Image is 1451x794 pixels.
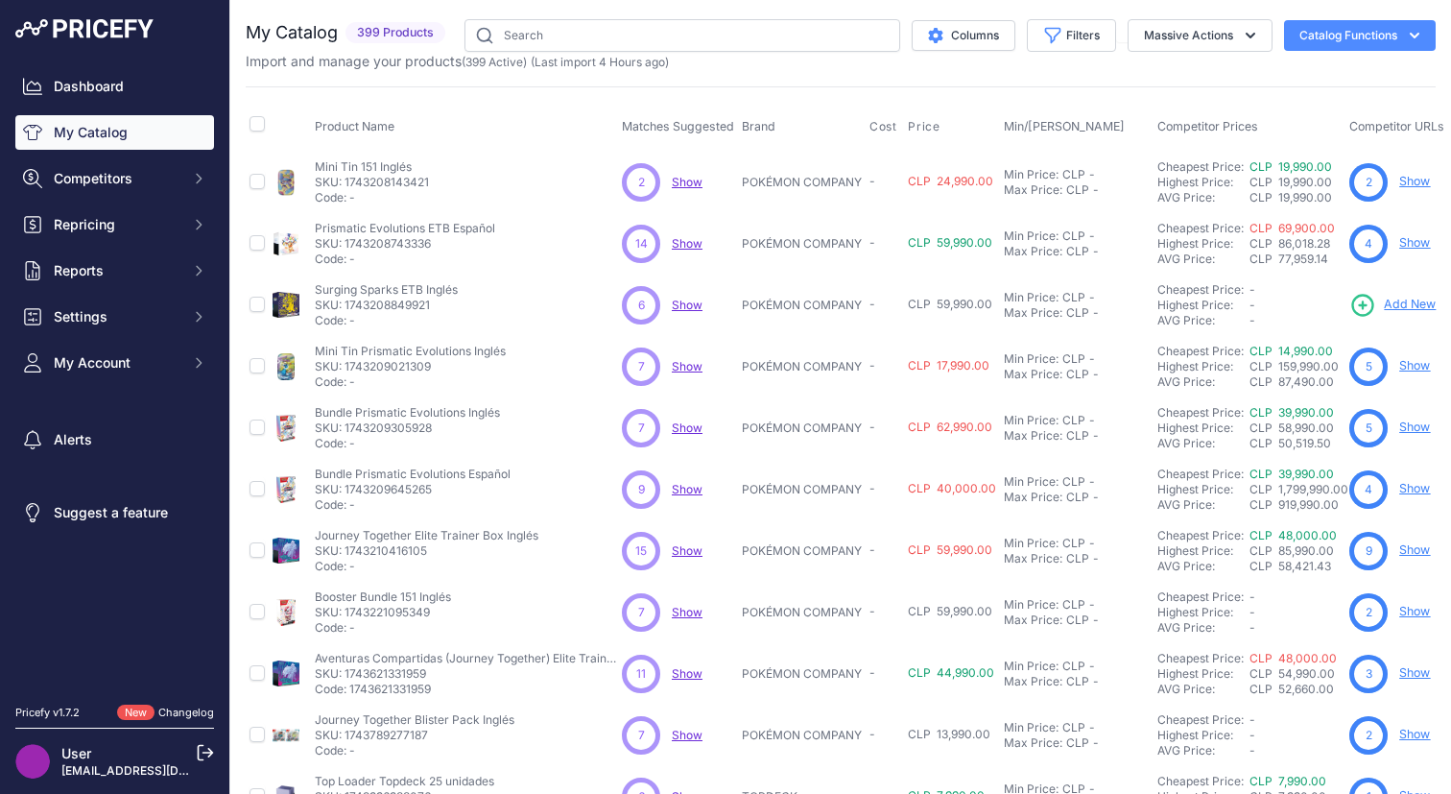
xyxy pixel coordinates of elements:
a: Show [1399,235,1430,250]
a: Cheapest Price: [1157,589,1244,604]
span: - [869,297,875,311]
div: CLP 58,421.43 [1249,559,1342,574]
span: - [869,235,875,250]
div: Max Price: [1004,428,1062,444]
span: Brand [742,119,775,133]
a: User [61,745,91,761]
span: (Last import 4 Hours ago) [531,55,669,69]
a: Show [672,728,702,742]
p: POKÉMON COMPANY [742,728,862,743]
div: - [1089,244,1099,259]
a: CLP 14,990.00 [1249,344,1333,358]
button: Catalog Functions [1284,20,1436,51]
div: AVG Price: [1157,620,1249,636]
div: Min Price: [1004,167,1059,182]
span: - [1249,589,1255,604]
p: POKÉMON COMPANY [742,666,862,682]
a: Suggest a feature [15,495,214,530]
a: Show [672,605,702,619]
a: Show [672,482,702,496]
span: Min/[PERSON_NAME] [1004,119,1125,133]
span: CLP 85,990.00 [1249,543,1334,558]
div: Min Price: [1004,659,1059,674]
a: [EMAIL_ADDRESS][DOMAIN_NAME] [61,763,262,778]
span: - [1249,298,1255,312]
a: Cheapest Price: [1157,651,1244,665]
a: Cheapest Price: [1157,221,1244,235]
p: Code: - [315,436,500,451]
span: My Account [54,353,179,373]
span: 9 [1366,542,1372,560]
div: Min Price: [1004,413,1059,428]
span: Show [672,175,702,189]
div: - [1089,182,1099,198]
a: Show [1399,174,1430,188]
span: Show [672,359,702,373]
div: Highest Price: [1157,236,1249,252]
div: Highest Price: [1157,605,1249,620]
span: CLP 59,990.00 [908,542,992,557]
p: Mini Tin Prismatic Evolutions Inglés [315,344,506,359]
span: - [1249,620,1255,635]
div: CLP [1066,182,1089,198]
div: CLP [1066,735,1089,751]
a: Cheapest Price: [1157,712,1244,727]
p: Code: - [315,252,495,267]
div: CLP 19,990.00 [1249,190,1342,205]
a: CLP 19,990.00 [1249,159,1332,174]
div: Min Price: [1004,720,1059,735]
a: Changelog [158,706,214,719]
div: CLP [1066,244,1089,259]
p: POKÉMON COMPANY [742,236,862,252]
div: AVG Price: [1157,743,1249,758]
span: Competitor URLs [1349,119,1444,133]
span: - [1249,282,1255,297]
div: CLP 77,959.14 [1249,252,1342,267]
div: - [1089,735,1099,751]
p: SKU: 1743621331959 [315,666,622,682]
div: Pricefy v1.7.2 [15,705,80,721]
span: 7 [638,727,645,744]
div: CLP 52,660.00 [1249,682,1342,697]
div: CLP [1062,290,1085,305]
div: Min Price: [1004,351,1059,367]
a: CLP 39,990.00 [1249,405,1334,420]
span: Show [672,666,702,681]
span: 11 [636,665,646,683]
span: - [869,420,875,434]
span: 4 [1365,235,1372,253]
div: AVG Price: [1157,559,1249,574]
a: CLP 39,990.00 [1249,467,1334,481]
input: Search [464,19,900,52]
div: CLP [1062,536,1085,551]
div: Max Price: [1004,735,1062,751]
nav: Sidebar [15,69,214,682]
div: - [1085,536,1095,551]
div: CLP [1062,167,1085,182]
div: CLP 50,519.50 [1249,436,1342,451]
div: CLP [1062,720,1085,735]
p: Top Loader Topdeck 25 unidades [315,774,494,789]
a: Show [1399,542,1430,557]
span: CLP 59,990.00 [908,604,992,618]
div: Highest Price: [1157,359,1249,374]
p: Booster Bundle 151 Inglés [315,589,451,605]
div: Max Price: [1004,551,1062,566]
span: - [1249,728,1255,742]
button: Competitors [15,161,214,196]
a: Show [672,543,702,558]
p: SKU: 1743209645265 [315,482,511,497]
span: CLP 13,990.00 [908,727,990,741]
a: CLP 69,900.00 [1249,221,1335,235]
p: SKU: 1743209305928 [315,421,500,436]
p: Bundle Prismatic Evolutions Inglés [315,405,500,421]
div: CLP [1066,428,1089,444]
div: AVG Price: [1157,313,1249,328]
p: SKU: 1743210416105 [315,543,538,559]
div: - [1085,597,1095,613]
span: 7 [638,420,645,437]
button: Filters [1027,19,1116,52]
span: New [117,705,155,721]
span: CLP 86,018.28 [1249,236,1330,251]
